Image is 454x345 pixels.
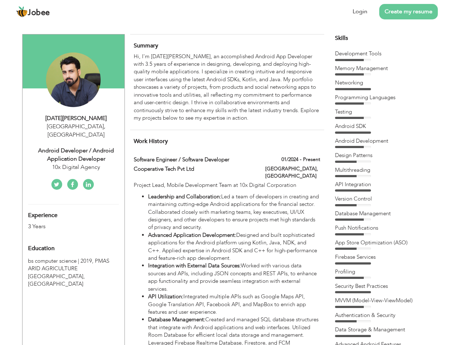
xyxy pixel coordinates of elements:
[134,42,158,50] span: Summary
[28,222,102,231] div: 3 Years
[134,156,254,164] label: Software Engineer / Software Developer
[335,152,425,159] div: Design Patterns
[16,6,28,18] img: jobee.io
[379,4,438,19] a: Create my resume
[335,166,425,174] div: Multithreading
[104,123,105,130] span: ,
[28,245,55,252] span: Education
[335,312,425,319] div: Authentication & Security
[335,253,425,261] div: Firebase Services
[148,231,320,262] li: Designed and built sophisticated applications for the Android platform using Kotlin, Java, NDK, a...
[281,156,320,163] label: 01/2024 - Present
[335,326,425,333] div: Data Storage & Management
[148,262,241,269] strong: Integration with External Data Sources:
[335,210,425,217] div: Database Management
[353,8,367,16] a: Login
[335,239,425,247] div: App Store Optimization (ASO)
[134,165,254,173] label: Cooperative Tech Pvt Ltd
[148,231,236,239] strong: Advanced Application Development:
[335,79,425,87] div: Networking
[134,53,320,122] div: Hi, I'm [DATE][PERSON_NAME], an accomplished Android App Developer with 3.5 years of experience i...
[148,293,183,300] strong: API Utilization:
[335,268,425,276] div: Profiling
[28,9,50,17] span: Jobee
[148,293,320,316] li: Integrated multiple APIs such as Google Maps API, Google Translation API, Facebook API, and MapBo...
[335,224,425,232] div: Push Notifications
[16,6,50,18] a: Jobee
[28,147,124,163] div: Android Developer / Android Application Developer
[148,262,320,293] li: Worked with various data sources and APIs, including JSON concepts and REST APIs, to enhance app ...
[335,297,425,304] div: MVVM (Model-View-ViewModel)
[28,114,124,123] div: [DATE][PERSON_NAME]
[335,108,425,116] div: Testing
[134,137,168,145] span: Work History
[335,137,425,145] div: Android Development
[335,181,425,188] div: API Integration
[335,65,425,72] div: Memory Management
[23,257,124,288] div: bs computer science, 2019
[28,123,124,139] div: [GEOGRAPHIC_DATA] [GEOGRAPHIC_DATA]
[28,257,109,287] span: PMAS ARID AGRICULTURE [GEOGRAPHIC_DATA], [GEOGRAPHIC_DATA]
[335,50,425,57] div: Development Tools
[148,193,320,231] li: Led a team of developers in creating and maintaining cutting-edge Android applications for the fi...
[265,165,320,180] label: [GEOGRAPHIC_DATA], [GEOGRAPHIC_DATA]
[28,212,58,219] span: Experience
[148,316,205,323] strong: Database Management:
[335,195,425,203] div: Version Control
[335,34,348,42] span: Skills
[335,282,425,290] div: Security Best Practices
[134,181,320,189] p: Project Lead, Mobile Development Team at 10x Digital Corporation
[28,163,124,171] div: 10x Digital Agency
[28,257,93,264] span: bs computer science, PMAS ARID AGRICULTURE UNIVERSITY RAWLPINDI, 2019
[335,94,425,101] div: Programming Languages
[335,123,425,130] div: Android SDK
[148,193,221,200] strong: Leadership and Collaboration:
